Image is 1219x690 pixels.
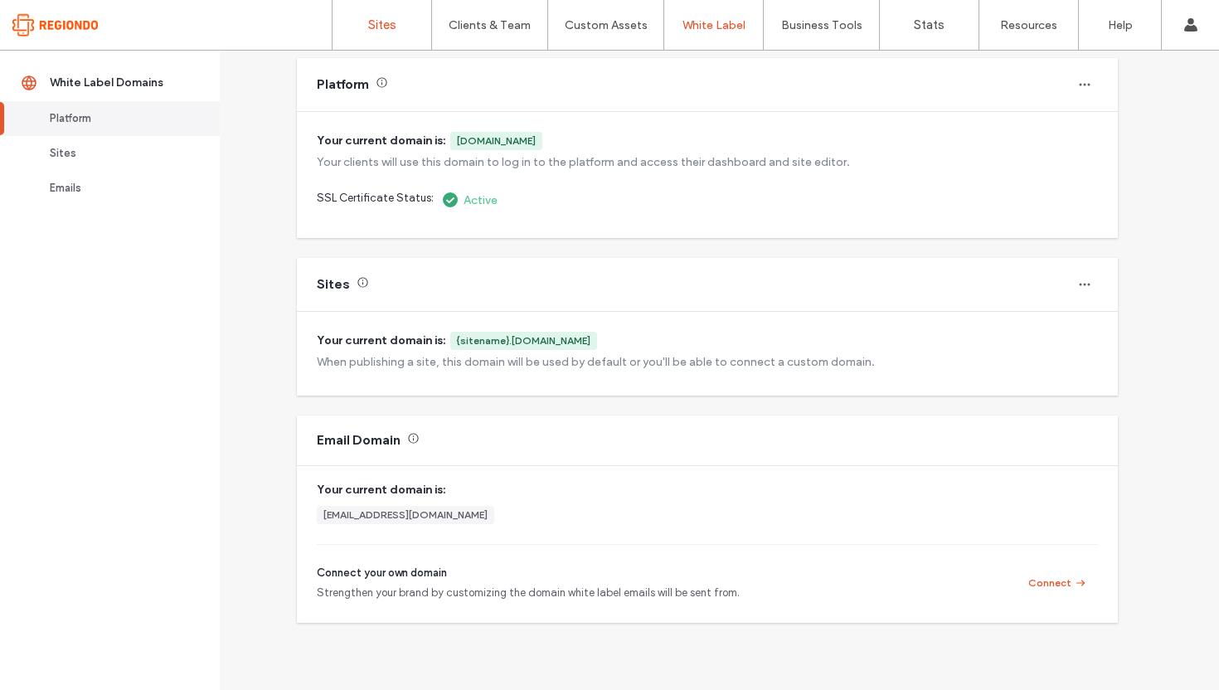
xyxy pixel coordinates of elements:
span: Your current domain is: [317,132,445,150]
div: White Label Domains [50,75,185,91]
label: Help [1108,18,1133,32]
span: Your current domain is: [317,481,1098,499]
div: Emails [50,180,185,197]
span: SSL Certificate Status: [317,190,434,210]
label: Custom Assets [565,18,648,32]
span: Connect your own domain [317,565,740,581]
div: {sitename}.[DOMAIN_NAME] [457,333,590,348]
div: [DOMAIN_NAME] [457,134,536,148]
div: When publishing a site, this domain will be used by default or you'll be able to connect a custom... [317,355,1098,369]
button: Connect [1017,573,1098,593]
label: Clients & Team [449,18,531,32]
label: White Label [682,18,745,32]
span: Your current domain is: [317,332,445,350]
div: Sites [317,275,350,294]
div: Sites [50,145,185,162]
div: Email Domain [317,431,401,449]
div: Platform [50,110,185,127]
div: Active [440,190,498,210]
label: Resources [1000,18,1057,32]
label: Sites [368,17,396,32]
label: Stats [914,17,945,32]
div: Your clients will use this domain to log in to the platform and access their dashboard and site e... [317,155,1098,169]
span: Strengthen your brand by customizing the domain white label emails will be sent from. [317,585,740,601]
span: Help [38,12,72,27]
div: Platform [317,75,369,94]
div: [EMAIL_ADDRESS][DOMAIN_NAME] [323,508,488,522]
label: Business Tools [781,18,862,32]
